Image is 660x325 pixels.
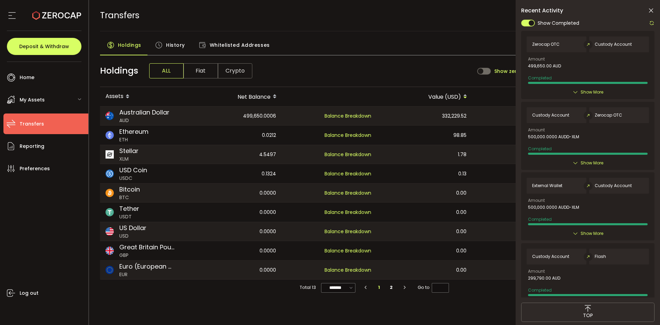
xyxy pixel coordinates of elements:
[184,63,218,78] span: Fiat
[532,42,560,47] span: Zerocap OTC
[100,64,138,77] span: Holdings
[119,213,139,220] span: USDT
[20,73,34,83] span: Home
[119,194,140,201] span: BTC
[119,223,146,232] span: US Dollar
[119,271,175,278] span: EUR
[528,146,552,152] span: Completed
[528,64,561,68] span: 499,650.00 AUD
[187,91,282,102] div: Net Balance
[521,8,563,13] span: Recent Activity
[324,247,371,255] span: Balance Breakdown
[595,254,606,259] span: Flash
[20,164,50,174] span: Preferences
[7,38,81,55] button: Deposit & Withdraw
[532,183,562,188] span: External Wallet
[528,287,552,293] span: Completed
[20,95,45,105] span: My Assets
[324,228,371,236] span: Balance Breakdown
[377,91,473,102] div: Value (USD)
[187,145,282,164] div: 4.5497
[532,254,569,259] span: Custody Account
[187,241,282,260] div: 0.0000
[528,276,560,281] span: 299,790.00 AUD
[626,292,660,325] iframe: Chat Widget
[528,269,545,273] span: Amount
[494,69,542,74] span: Show zero balance
[210,38,270,52] span: Whitelisted Addresses
[119,127,148,136] span: Ethereum
[119,165,147,175] span: USD Coin
[20,141,44,151] span: Reporting
[106,189,114,197] img: btc_portfolio.svg
[377,126,472,145] div: 98.85
[187,126,282,145] div: 0.0212
[528,205,579,210] span: 500,000.0000 AUDD-XLM
[324,266,371,274] span: Balance Breakdown
[119,232,146,240] span: USD
[373,283,385,292] li: 1
[583,312,593,319] span: TOP
[119,108,169,117] span: Australian Dollar
[187,261,282,279] div: 0.0000
[106,170,114,178] img: usdc_portfolio.svg
[20,288,38,298] span: Log out
[528,134,579,139] span: 500,000.0000 AUDD-XLM
[324,208,371,216] span: Balance Breakdown
[595,183,632,188] span: Custody Account
[187,203,282,222] div: 0.0000
[377,164,472,183] div: 0.13
[106,208,114,216] img: usdt_portfolio.svg
[377,145,472,164] div: 1.78
[377,241,472,260] div: 0.00
[581,89,603,96] span: Show More
[418,283,449,292] span: Go to
[538,20,579,27] span: Show Completed
[106,227,114,236] img: usd_portfolio.svg
[595,42,632,47] span: Custody Account
[528,75,552,81] span: Completed
[385,283,397,292] li: 2
[119,204,139,213] span: Tether
[166,38,185,52] span: History
[324,189,371,197] span: Balance Breakdown
[324,132,371,139] span: Balance Breakdown
[528,198,545,203] span: Amount
[100,9,140,21] span: Transfers
[324,151,371,158] span: Balance Breakdown
[324,170,371,177] span: Balance Breakdown
[377,184,472,202] div: 0.00
[528,216,552,222] span: Completed
[324,112,371,119] span: Balance Breakdown
[119,185,140,194] span: Bitcoin
[377,107,472,125] div: 332,229.52
[119,242,175,252] span: Great Britain Pound
[106,247,114,255] img: gbp_portfolio.svg
[581,230,603,237] span: Show More
[119,117,169,124] span: AUD
[218,63,252,78] span: Crypto
[532,113,569,118] span: Custody Account
[187,107,282,125] div: 499,650.0006
[119,252,175,259] span: GBP
[377,261,472,279] div: 0.00
[581,160,603,166] span: Show More
[187,222,282,241] div: 0.0000
[528,128,545,132] span: Amount
[377,222,472,241] div: 0.00
[19,44,69,49] span: Deposit & Withdraw
[106,112,114,120] img: aud_portfolio.svg
[187,164,282,183] div: 0.1324
[377,203,472,222] div: 0.00
[106,266,114,274] img: eur_portfolio.svg
[119,262,175,271] span: Euro (European Monetary Unit)
[119,136,148,143] span: ETH
[187,184,282,202] div: 0.0000
[106,150,114,159] img: xlm_portfolio.png
[528,57,545,61] span: Amount
[100,91,187,102] div: Assets
[595,113,622,118] span: Zerocap OTC
[106,131,114,139] img: eth_portfolio.svg
[118,38,141,52] span: Holdings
